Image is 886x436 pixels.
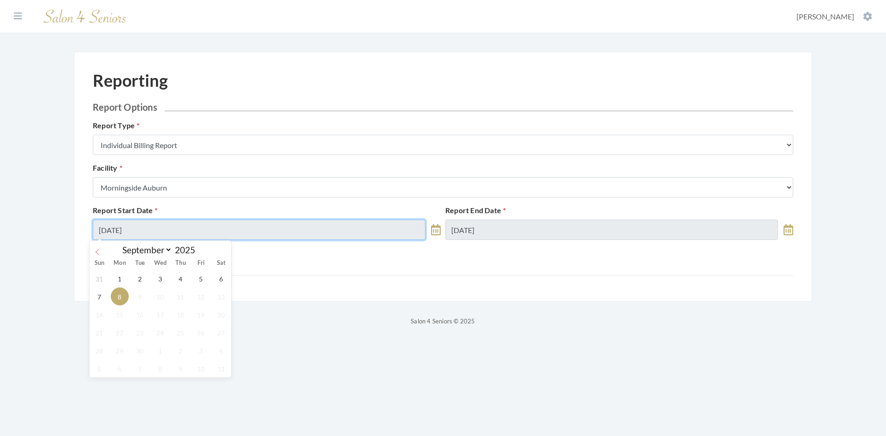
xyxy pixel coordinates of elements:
[90,323,108,341] span: September 21, 2025
[111,359,129,377] span: October 6, 2025
[170,260,191,266] span: Thu
[211,260,231,266] span: Sat
[431,220,441,240] a: toggle
[131,341,149,359] span: September 30, 2025
[111,287,129,305] span: September 8, 2025
[172,359,190,377] span: October 9, 2025
[796,12,854,21] span: [PERSON_NAME]
[151,359,169,377] span: October 8, 2025
[192,323,210,341] span: September 26, 2025
[192,359,210,377] span: October 10, 2025
[212,287,230,305] span: September 13, 2025
[784,220,793,240] a: toggle
[111,341,129,359] span: September 29, 2025
[93,220,425,240] input: Select Date
[172,323,190,341] span: September 25, 2025
[93,71,168,90] h1: Reporting
[111,305,129,323] span: September 15, 2025
[445,205,506,216] label: Report End Date
[131,359,149,377] span: October 7, 2025
[794,12,875,22] button: [PERSON_NAME]
[212,341,230,359] span: October 4, 2025
[93,102,793,113] h2: Report Options
[111,269,129,287] span: September 1, 2025
[130,260,150,266] span: Tue
[39,6,131,27] img: Salon 4 Seniors
[212,305,230,323] span: September 20, 2025
[93,120,139,131] label: Report Type
[90,269,108,287] span: August 31, 2025
[212,359,230,377] span: October 11, 2025
[151,287,169,305] span: September 10, 2025
[191,260,211,266] span: Fri
[90,359,108,377] span: October 5, 2025
[172,269,190,287] span: September 4, 2025
[192,287,210,305] span: September 12, 2025
[111,323,129,341] span: September 22, 2025
[90,305,108,323] span: September 14, 2025
[151,269,169,287] span: September 3, 2025
[90,341,108,359] span: September 28, 2025
[192,341,210,359] span: October 3, 2025
[172,287,190,305] span: September 11, 2025
[93,205,158,216] label: Report Start Date
[172,305,190,323] span: September 18, 2025
[151,323,169,341] span: September 24, 2025
[118,244,173,256] select: Month
[74,316,812,327] p: Salon 4 Seniors © 2025
[212,323,230,341] span: September 27, 2025
[192,269,210,287] span: September 5, 2025
[90,287,108,305] span: September 7, 2025
[131,323,149,341] span: September 23, 2025
[212,269,230,287] span: September 6, 2025
[172,341,190,359] span: October 2, 2025
[131,305,149,323] span: September 16, 2025
[109,260,130,266] span: Mon
[93,162,122,173] label: Facility
[172,245,203,255] input: Year
[445,220,778,240] input: Select Date
[150,260,170,266] span: Wed
[192,305,210,323] span: September 19, 2025
[131,287,149,305] span: September 9, 2025
[90,260,110,266] span: Sun
[151,305,169,323] span: September 17, 2025
[151,341,169,359] span: October 1, 2025
[131,269,149,287] span: September 2, 2025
